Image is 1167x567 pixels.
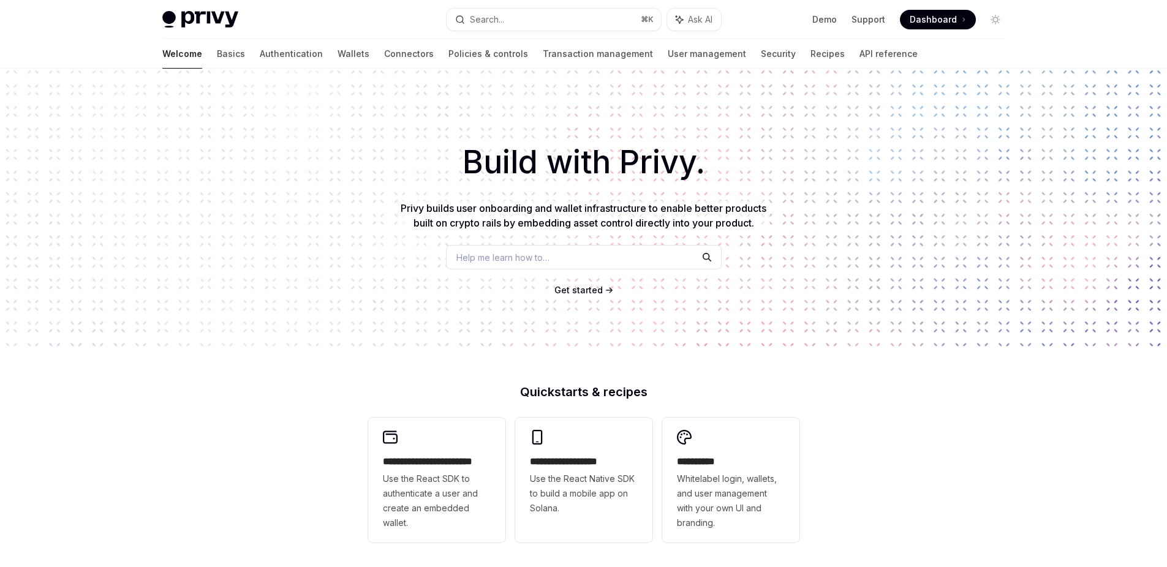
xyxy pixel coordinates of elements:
[662,418,799,543] a: **** *****Whitelabel login, wallets, and user management with your own UI and branding.
[162,39,202,69] a: Welcome
[641,15,654,24] span: ⌘ K
[530,471,638,516] span: Use the React Native SDK to build a mobile app on Solana.
[470,12,504,27] div: Search...
[515,418,652,543] a: **** **** **** ***Use the React Native SDK to build a mobile app on Solana.
[447,9,661,31] button: Search...⌘K
[338,39,369,69] a: Wallets
[456,251,550,264] span: Help me learn how to…
[383,471,491,530] span: Use the React SDK to authenticate a user and create an embedded wallet.
[448,39,528,69] a: Policies & controls
[810,39,845,69] a: Recipes
[668,39,746,69] a: User management
[859,39,918,69] a: API reference
[554,285,603,295] span: Get started
[217,39,245,69] a: Basics
[401,202,766,229] span: Privy builds user onboarding and wallet infrastructure to enable better products built on crypto ...
[20,138,1147,186] h1: Build with Privy.
[162,11,238,28] img: light logo
[554,284,603,296] a: Get started
[543,39,653,69] a: Transaction management
[852,13,885,26] a: Support
[384,39,434,69] a: Connectors
[368,386,799,398] h2: Quickstarts & recipes
[900,10,976,29] a: Dashboard
[812,13,837,26] a: Demo
[667,9,721,31] button: Ask AI
[260,39,323,69] a: Authentication
[688,13,712,26] span: Ask AI
[910,13,957,26] span: Dashboard
[986,10,1005,29] button: Toggle dark mode
[761,39,796,69] a: Security
[677,471,785,530] span: Whitelabel login, wallets, and user management with your own UI and branding.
